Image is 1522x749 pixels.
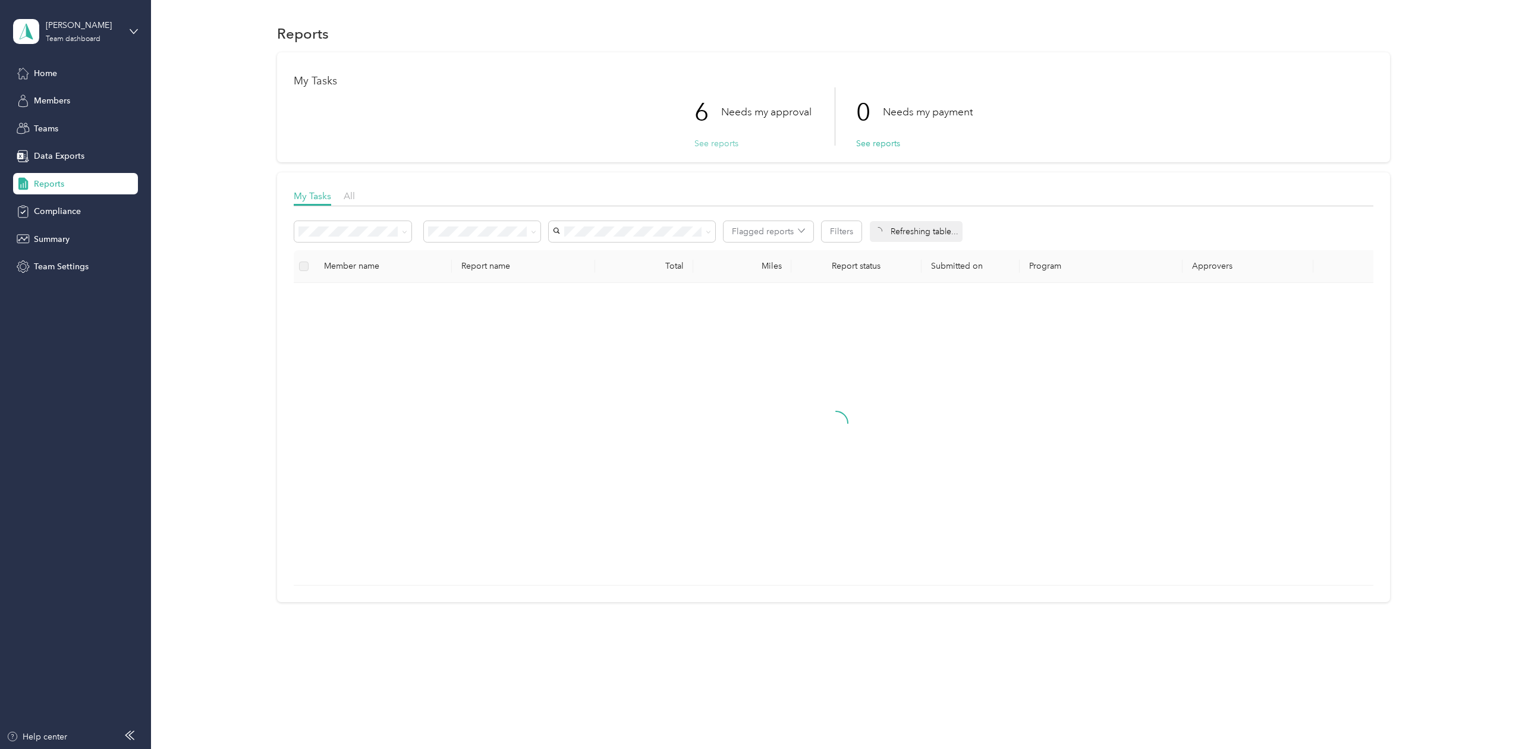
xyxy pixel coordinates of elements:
[34,95,70,107] span: Members
[605,261,684,271] div: Total
[822,221,861,242] button: Filters
[703,261,782,271] div: Miles
[870,221,963,242] div: Refreshing table...
[344,190,355,202] span: All
[724,221,813,242] button: Flagged reports
[801,261,913,271] span: Report status
[7,731,67,743] button: Help center
[34,67,57,80] span: Home
[694,137,738,150] button: See reports
[34,150,84,162] span: Data Exports
[721,105,812,119] p: Needs my approval
[34,233,70,246] span: Summary
[856,137,900,150] button: See reports
[922,250,1020,283] th: Submitted on
[315,250,452,283] th: Member name
[34,205,81,218] span: Compliance
[277,27,329,40] h1: Reports
[46,19,120,32] div: [PERSON_NAME]
[34,178,64,190] span: Reports
[694,87,721,137] p: 6
[324,261,442,271] div: Member name
[46,36,100,43] div: Team dashboard
[883,105,973,119] p: Needs my payment
[452,250,596,283] th: Report name
[1183,250,1313,283] th: Approvers
[856,87,883,137] p: 0
[1020,250,1183,283] th: Program
[294,190,331,202] span: My Tasks
[34,122,58,135] span: Teams
[1455,682,1522,749] iframe: Everlance-gr Chat Button Frame
[294,75,1373,87] h1: My Tasks
[34,260,89,273] span: Team Settings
